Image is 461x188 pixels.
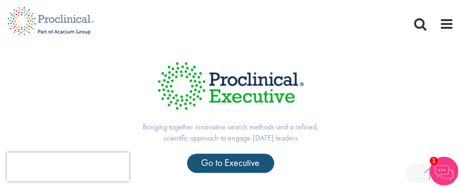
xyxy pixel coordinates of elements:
p: Bringing together innovative search methods and a refined, scientific approach to engage [DATE] l... [135,122,326,144]
a: Go to Executive [187,154,274,173]
iframe: reCAPTCHA [7,153,129,181]
span: 1 [430,157,438,165]
img: Chatbot [430,157,459,186]
img: Proclinical Title [145,50,316,122]
span: Go to Executive [202,157,260,169]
